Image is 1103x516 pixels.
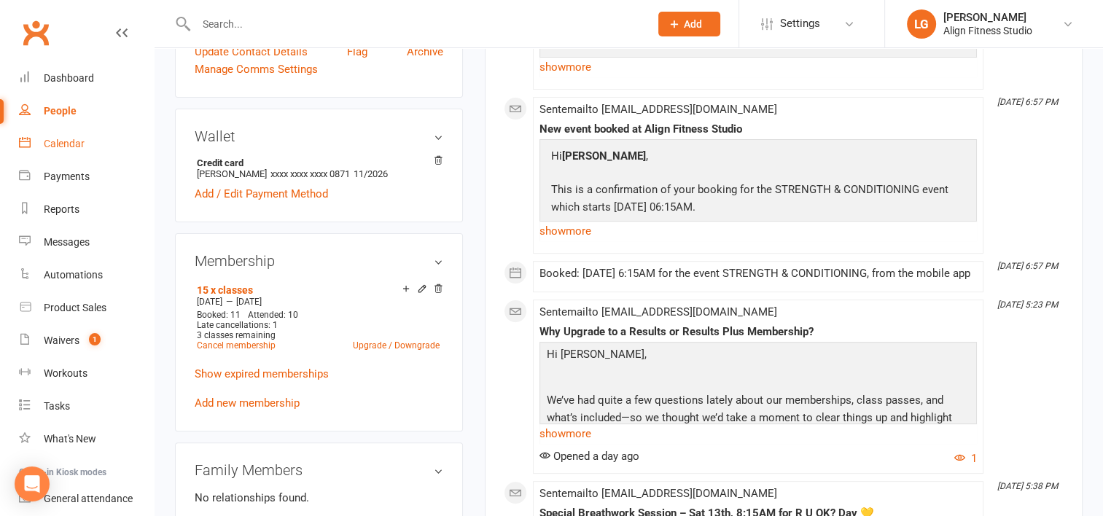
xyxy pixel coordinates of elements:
[547,181,969,219] p: This is a confirmation of your booking for the STRENGTH & CONDITIONING event which starts [DATE] ...
[236,297,262,307] span: [DATE]
[197,284,253,296] a: 15 x classes
[44,105,77,117] div: People
[195,462,443,478] h3: Family Members
[19,226,154,259] a: Messages
[44,203,79,215] div: Reports
[195,155,443,181] li: [PERSON_NAME]
[539,267,977,280] div: Booked: [DATE] 6:15AM for the event STRENGTH & CONDITIONING, from the mobile app
[44,367,87,379] div: Workouts
[539,305,777,318] span: Sent email to [EMAIL_ADDRESS][DOMAIN_NAME]
[44,171,90,182] div: Payments
[954,450,977,467] button: 1
[943,24,1032,37] div: Align Fitness Studio
[539,57,977,77] a: show more
[197,340,276,351] a: Cancel membership
[195,43,308,60] a: Update Contact Details
[19,160,154,193] a: Payments
[943,11,1032,24] div: [PERSON_NAME]
[44,302,106,313] div: Product Sales
[19,292,154,324] a: Product Sales
[347,43,367,60] a: Flag
[17,15,54,51] a: Clubworx
[539,450,639,463] span: Opened a day ago
[19,193,154,226] a: Reports
[44,433,96,445] div: What's New
[195,185,328,203] a: Add / Edit Payment Method
[543,391,973,447] p: We’ve had quite a few questions lately about our memberships, class passes, and what’s included—s...
[539,103,777,116] span: Sent email to [EMAIL_ADDRESS][DOMAIN_NAME]
[658,12,720,36] button: Add
[44,335,79,346] div: Waivers
[44,400,70,412] div: Tasks
[197,310,241,320] span: Booked: 11
[19,128,154,160] a: Calendar
[19,482,154,515] a: General attendance kiosk mode
[193,296,443,308] div: —
[539,326,977,338] div: Why Upgrade to a Results or Results Plus Membership?
[539,123,977,136] div: New event booked at Align Fitness Studio
[248,310,298,320] span: Attended: 10
[44,72,94,84] div: Dashboard
[19,357,154,390] a: Workouts
[195,396,300,410] a: Add new membership
[19,324,154,357] a: Waivers 1
[195,128,443,144] h3: Wallet
[19,390,154,423] a: Tasks
[539,423,977,444] a: show more
[997,300,1058,310] i: [DATE] 5:23 PM
[44,493,133,504] div: General attendance
[543,345,973,367] p: Hi [PERSON_NAME]
[197,297,222,307] span: [DATE]
[997,261,1058,271] i: [DATE] 6:57 PM
[44,138,85,149] div: Calendar
[539,487,777,500] span: Sent email to [EMAIL_ADDRESS][DOMAIN_NAME]
[89,333,101,345] span: 1
[684,18,702,30] span: Add
[547,147,969,168] p: Hi ,
[19,95,154,128] a: People
[997,97,1058,107] i: [DATE] 6:57 PM
[562,149,646,163] strong: [PERSON_NAME]
[907,9,936,39] div: LG
[197,320,440,330] div: Late cancellations: 1
[44,236,90,248] div: Messages
[19,423,154,456] a: What's New
[407,43,443,60] a: Archive
[192,14,639,34] input: Search...
[19,259,154,292] a: Automations
[44,269,103,281] div: Automations
[270,168,350,179] span: xxxx xxxx xxxx 0871
[353,340,440,351] a: Upgrade / Downgrade
[19,62,154,95] a: Dashboard
[195,367,329,380] a: Show expired memberships
[195,253,443,269] h3: Membership
[195,489,443,507] p: No relationships found.
[539,221,977,241] a: show more
[15,466,50,501] div: Open Intercom Messenger
[997,481,1058,491] i: [DATE] 5:38 PM
[780,7,820,40] span: Settings
[354,168,388,179] span: 11/2026
[644,348,647,361] span: ,
[197,157,436,168] strong: Credit card
[195,60,318,78] a: Manage Comms Settings
[197,330,276,340] span: 3 classes remaining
